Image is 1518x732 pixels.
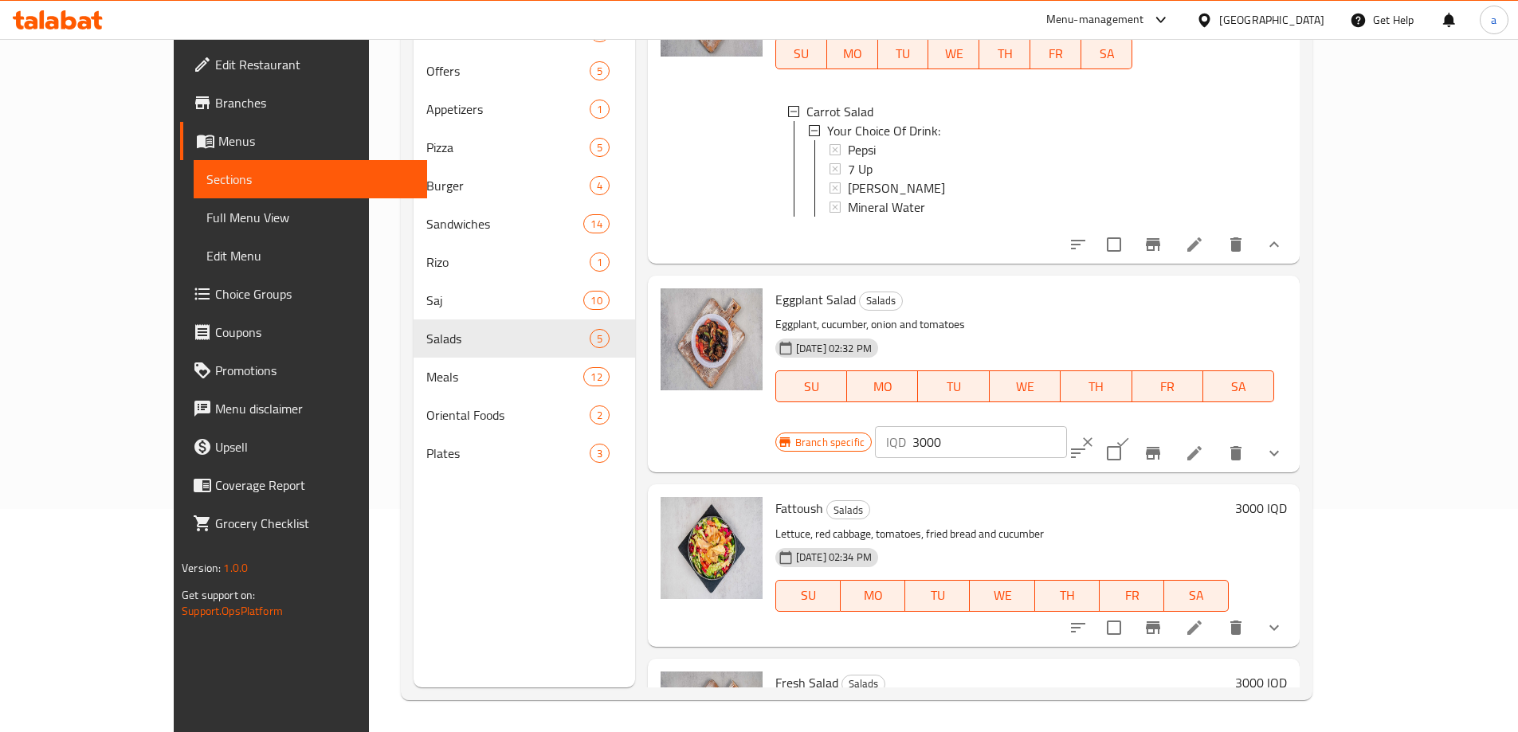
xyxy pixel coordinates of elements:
[970,580,1034,612] button: WE
[180,428,427,466] a: Upsell
[590,178,609,194] span: 4
[1059,225,1097,264] button: sort-choices
[826,500,870,519] div: Salads
[590,64,609,79] span: 5
[414,166,635,205] div: Burger4
[215,93,414,112] span: Branches
[426,138,590,157] div: Pizza
[848,159,873,178] span: 7 Up
[1081,37,1132,69] button: SA
[1061,370,1132,402] button: TH
[827,37,878,69] button: MO
[590,446,609,461] span: 3
[590,255,609,270] span: 1
[182,601,283,621] a: Support.OpsPlatform
[182,585,255,605] span: Get support on:
[223,558,248,578] span: 1.0.0
[853,375,912,398] span: MO
[1035,580,1100,612] button: TH
[979,37,1030,69] button: TH
[206,246,414,265] span: Edit Menu
[583,214,609,233] div: items
[775,580,841,612] button: SU
[590,444,610,463] div: items
[775,524,1230,544] p: Lettuce, red cabbage, tomatoes, fried bread and cucumber
[986,42,1024,65] span: TH
[841,580,905,612] button: MO
[885,42,923,65] span: TU
[1235,497,1287,519] h6: 3000 IQD
[859,292,903,311] div: Salads
[1491,11,1496,29] span: a
[1217,225,1255,264] button: delete
[1037,42,1075,65] span: FR
[848,178,945,198] span: [PERSON_NAME]
[590,140,609,155] span: 5
[1255,434,1293,472] button: show more
[426,61,590,80] span: Offers
[848,140,876,159] span: Pepsi
[1134,225,1172,264] button: Branch-specific-item
[590,405,610,425] div: items
[1255,225,1293,264] button: show more
[789,435,871,450] span: Branch specific
[180,504,427,542] a: Grocery Checklist
[1067,375,1125,398] span: TH
[1171,584,1222,607] span: SA
[834,42,872,65] span: MO
[180,84,427,122] a: Branches
[590,176,610,195] div: items
[1185,618,1204,637] a: Edit menu item
[775,370,847,402] button: SU
[215,514,414,533] span: Grocery Checklist
[1097,611,1131,644] span: Select to update
[426,444,590,463] span: Plates
[584,217,608,232] span: 14
[215,323,414,342] span: Coupons
[783,375,841,398] span: SU
[180,122,427,160] a: Menus
[584,293,608,308] span: 10
[590,252,610,272] div: items
[414,281,635,319] div: Saj10
[426,405,590,425] div: Oriental Foods
[583,291,609,310] div: items
[790,550,878,565] span: [DATE] 02:34 PM
[847,370,918,402] button: MO
[996,375,1054,398] span: WE
[590,102,609,117] span: 1
[426,291,584,310] span: Saj
[924,375,983,398] span: TU
[590,61,610,80] div: items
[1132,370,1203,402] button: FR
[886,433,906,452] p: IQD
[1088,42,1126,65] span: SA
[182,558,221,578] span: Version:
[414,358,635,396] div: Meals12
[426,367,584,386] span: Meals
[1100,580,1164,612] button: FR
[1203,370,1274,402] button: SA
[590,408,609,423] span: 2
[1134,609,1172,647] button: Branch-specific-item
[1255,609,1293,647] button: show more
[860,292,902,310] span: Salads
[976,584,1028,607] span: WE
[180,389,427,428] a: Menu disclaimer
[1046,10,1144,29] div: Menu-management
[426,100,590,119] span: Appetizers
[590,100,610,119] div: items
[194,198,427,237] a: Full Menu View
[878,37,929,69] button: TU
[1217,434,1255,472] button: delete
[1105,425,1140,460] button: ok
[775,288,856,311] span: Eggplant Salad
[1235,671,1287,694] h6: 3000 IQD
[194,237,427,275] a: Edit Menu
[426,214,584,233] span: Sandwiches
[847,584,899,607] span: MO
[841,675,885,694] div: Salads
[426,252,590,272] span: Rizo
